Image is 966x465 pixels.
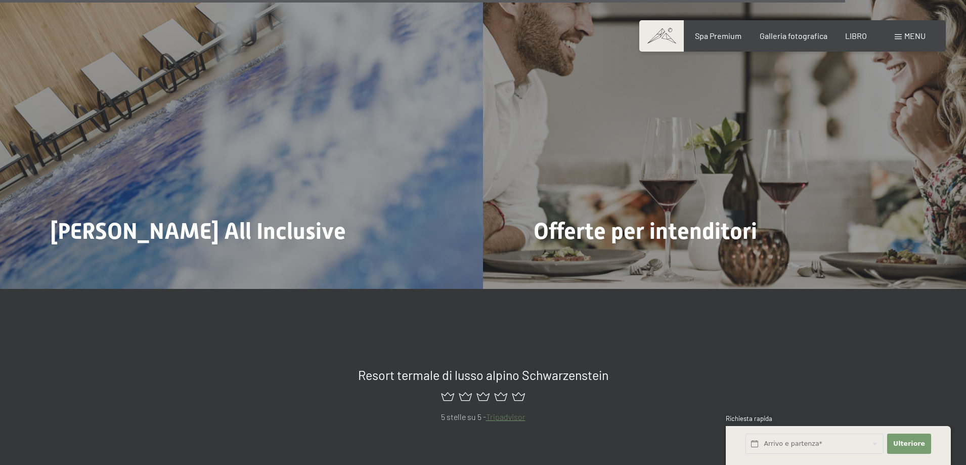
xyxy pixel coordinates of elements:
font: Richiesta rapida [726,414,772,422]
a: LIBRO [845,31,867,40]
font: [PERSON_NAME] All Inclusive [51,218,346,244]
a: Tripadvisor [486,412,525,421]
a: Spa Premium [695,31,741,40]
font: Ulteriore [893,440,925,447]
a: Galleria fotografica [760,31,827,40]
font: menu [904,31,926,40]
font: Offerte per intenditori [534,218,757,244]
button: Ulteriore [887,434,931,454]
font: 5 stelle su 5 - [441,412,486,421]
font: Resort termale di lusso alpino Schwarzenstein [358,367,608,383]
